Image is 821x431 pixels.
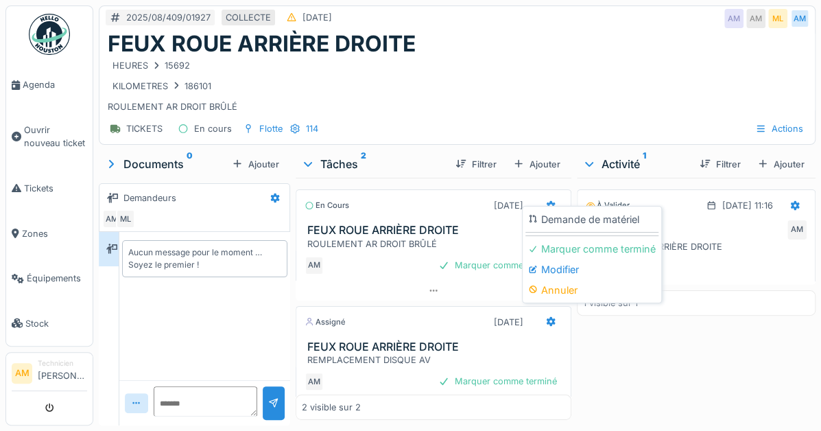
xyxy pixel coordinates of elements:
span: Zones [22,227,87,240]
div: [DATE] 11:16 [722,199,773,212]
div: AM [787,220,807,240]
li: [PERSON_NAME] [38,358,87,388]
div: Documents [104,156,226,172]
h1: FEUX ROUE ARRIÈRE DROITE [108,31,416,57]
span: Stock [25,317,87,330]
div: En cours [305,200,349,211]
div: Demandeurs [123,191,176,205]
div: Filtrer [694,155,746,174]
sup: 2 [361,156,366,172]
div: 2 visible sur 2 [302,401,361,414]
div: 114 [306,122,318,135]
h3: FEUX ROUE ARRIÈRE DROITE [307,224,565,237]
div: Ajouter [508,155,566,174]
div: Tâches [301,156,444,172]
div: AM [305,256,324,275]
img: Badge_color-CXgf-gQk.svg [29,14,70,55]
div: ML [768,9,787,28]
div: En cours [194,122,232,135]
div: Flotte [259,122,283,135]
div: Marquer comme terminé [433,256,562,275]
div: Actions [749,119,809,139]
div: AM [102,209,121,229]
span: Tickets [24,182,87,195]
h3: FEUX ROUE ARRIÈRE DROITE [307,340,565,353]
div: Ajouter [226,155,285,174]
div: REMPLACEMENT DISQUE AV [307,353,565,366]
sup: 1 [643,156,646,172]
div: AM [790,9,809,28]
div: KILOMETRES 186101 [112,80,211,93]
span: Équipements [27,272,87,285]
sup: 0 [187,156,193,172]
div: [DATE] [494,199,523,212]
div: Demande de matériel [525,209,658,230]
div: Marquer comme terminé [433,372,562,391]
div: Aucun message pour le moment … Soyez le premier ! [128,246,281,271]
div: ROULEMENT AR DROIT BRÛLÉ [108,57,807,113]
div: [DATE] [302,11,332,24]
div: À valider [586,200,630,211]
div: Modifier [525,259,658,280]
li: AM [12,363,32,384]
div: Ajouter [752,155,810,174]
div: ML [116,209,135,229]
div: Activité [582,156,689,172]
div: Marquer comme terminé [525,239,658,259]
div: Filtrer [450,155,502,174]
div: AM [724,9,743,28]
div: ROULEMENT AR DROIT BRÛLÉ [307,237,565,251]
div: AM [305,372,324,391]
div: COLLECTE [226,11,271,24]
span: Agenda [23,78,87,91]
div: HEURES 15692 [112,59,190,72]
div: Annuler [525,280,658,301]
div: [DATE] [494,316,523,329]
div: Technicien [38,358,87,369]
div: Assigné [305,316,346,328]
span: Ouvrir nouveau ticket [24,124,87,150]
div: AM [746,9,765,28]
div: 2025/08/409/01927 [126,11,211,24]
div: TICKETS [126,122,163,135]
